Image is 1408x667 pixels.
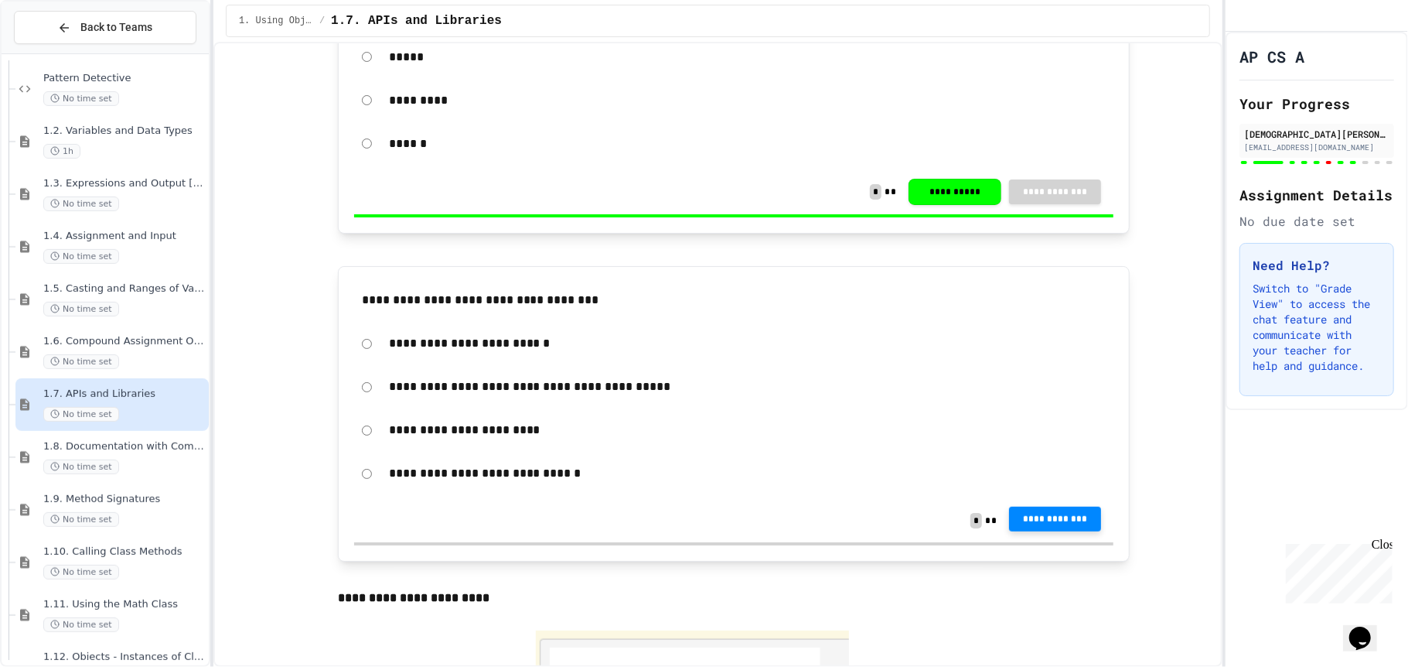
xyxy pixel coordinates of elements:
span: 1.12. Objects - Instances of Classes [43,651,206,664]
div: [EMAIL_ADDRESS][DOMAIN_NAME] [1244,142,1389,153]
div: No due date set [1239,212,1394,231]
button: Back to Teams [14,11,196,44]
span: 1.11. Using the Math Class [43,598,206,611]
span: No time set [43,249,119,264]
div: [DEMOGRAPHIC_DATA][PERSON_NAME] [1244,127,1389,141]
span: No time set [43,302,119,316]
span: Pattern Detective [43,72,206,85]
p: Switch to "Grade View" to access the chat feature and communicate with your teacher for help and ... [1253,281,1381,374]
span: 1.7. APIs and Libraries [331,12,502,30]
div: Chat with us now!Close [6,6,107,98]
span: 1.3. Expressions and Output [New] [43,177,206,190]
span: 1.7. APIs and Libraries [43,388,206,401]
h3: Need Help? [1253,256,1381,275]
span: No time set [43,460,119,474]
h2: Assignment Details [1239,184,1394,206]
span: No time set [43,91,119,106]
span: No time set [43,617,119,632]
span: No time set [43,512,119,527]
iframe: chat widget [1280,538,1393,604]
span: 1.2. Variables and Data Types [43,125,206,138]
span: No time set [43,197,119,211]
span: No time set [43,565,119,580]
span: 1.9. Method Signatures [43,493,206,506]
span: 1.6. Compound Assignment Operators [43,335,206,348]
span: 1.10. Calling Class Methods [43,546,206,559]
span: 1.4. Assignment and Input [43,230,206,243]
span: Back to Teams [80,19,152,36]
span: 1.5. Casting and Ranges of Values [43,282,206,296]
span: 1h [43,144,80,159]
span: 1.8. Documentation with Comments and Preconditions [43,440,206,453]
span: 1. Using Objects and Methods [239,15,313,27]
h2: Your Progress [1239,93,1394,115]
span: No time set [43,354,119,369]
span: / [319,15,325,27]
h1: AP CS A [1239,46,1304,67]
span: No time set [43,407,119,422]
iframe: chat widget [1343,605,1393,652]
